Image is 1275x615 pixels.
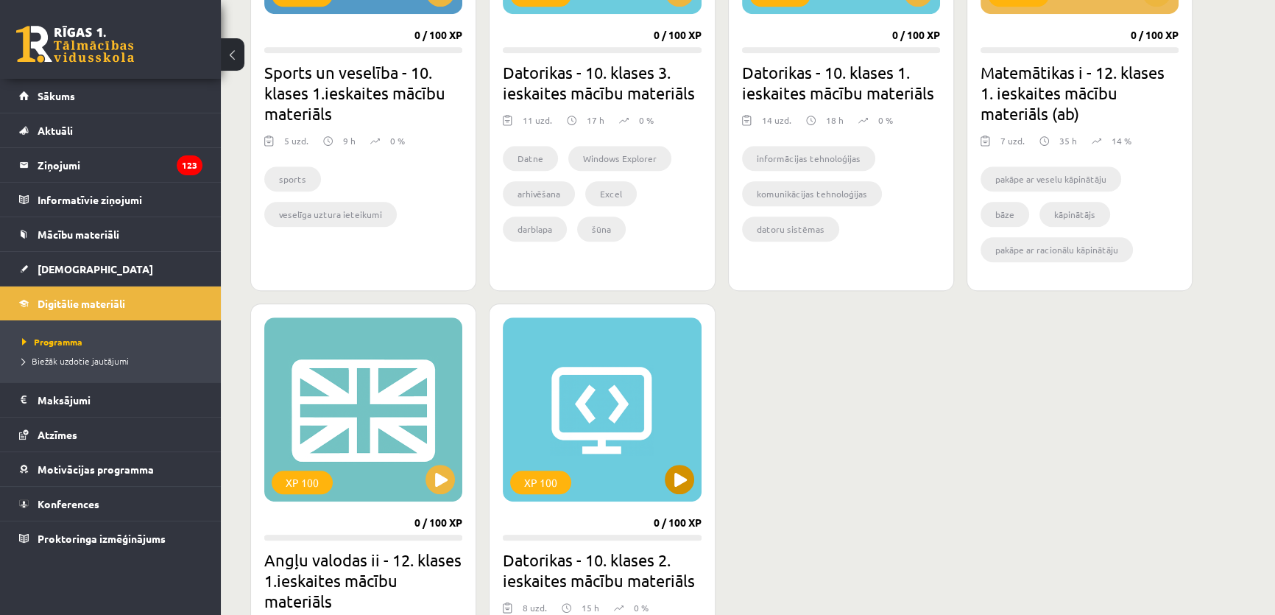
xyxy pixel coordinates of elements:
[981,62,1179,124] h2: Matemātikas i - 12. klases 1. ieskaites mācību materiāls (ab)
[510,471,571,494] div: XP 100
[38,297,125,310] span: Digitālie materiāli
[503,549,701,591] h2: Datorikas - 10. klases 2. ieskaites mācību materiāls
[568,146,671,171] li: Windows Explorer
[22,355,129,367] span: Biežāk uzdotie jautājumi
[981,202,1029,227] li: bāze
[38,148,202,182] legend: Ziņojumi
[264,202,397,227] li: veselīga uztura ieteikumi
[19,487,202,521] a: Konferences
[523,113,552,136] div: 11 uzd.
[38,463,154,476] span: Motivācijas programma
[343,134,356,147] p: 9 h
[38,124,73,137] span: Aktuāli
[264,166,321,191] li: sports
[503,217,567,242] li: darblapa
[38,428,77,441] span: Atzīmes
[390,134,405,147] p: 0 %
[19,383,202,417] a: Maksājumi
[587,113,604,127] p: 17 h
[19,418,202,451] a: Atzīmes
[38,89,75,102] span: Sākums
[878,113,893,127] p: 0 %
[634,601,649,614] p: 0 %
[38,183,202,217] legend: Informatīvie ziņojumi
[264,549,462,611] h2: Angļu valodas ii - 12. klases 1.ieskaites mācību materiāls
[19,183,202,217] a: Informatīvie ziņojumi
[582,601,599,614] p: 15 h
[19,252,202,286] a: [DEMOGRAPHIC_DATA]
[981,166,1121,191] li: pakāpe ar veselu kāpinātāju
[503,181,575,206] li: arhivēšana
[19,113,202,147] a: Aktuāli
[577,217,626,242] li: šūna
[742,217,839,242] li: datoru sistēmas
[762,113,791,136] div: 14 uzd.
[19,79,202,113] a: Sākums
[585,181,637,206] li: Excel
[19,452,202,486] a: Motivācijas programma
[19,148,202,182] a: Ziņojumi123
[1000,134,1025,156] div: 7 uzd.
[19,217,202,251] a: Mācību materiāli
[19,287,202,320] a: Digitālie materiāli
[284,134,308,156] div: 5 uzd.
[742,62,940,103] h2: Datorikas - 10. klases 1. ieskaites mācību materiāls
[177,155,202,175] i: 123
[38,497,99,510] span: Konferences
[1112,134,1131,147] p: 14 %
[503,62,701,103] h2: Datorikas - 10. klases 3. ieskaites mācību materiāls
[19,521,202,555] a: Proktoringa izmēģinājums
[22,336,82,348] span: Programma
[38,532,166,545] span: Proktoringa izmēģinājums
[981,237,1133,262] li: pakāpe ar racionālu kāpinātāju
[22,354,206,368] a: Biežāk uzdotie jautājumi
[826,113,844,127] p: 18 h
[1059,134,1077,147] p: 35 h
[264,62,462,124] h2: Sports un veselība - 10. klases 1.ieskaites mācību materiāls
[639,113,654,127] p: 0 %
[16,26,134,63] a: Rīgas 1. Tālmācības vidusskola
[503,146,558,171] li: Datne
[38,383,202,417] legend: Maksājumi
[22,335,206,348] a: Programma
[1039,202,1110,227] li: kāpinātājs
[38,262,153,275] span: [DEMOGRAPHIC_DATA]
[272,471,333,494] div: XP 100
[742,181,882,206] li: komunikācijas tehnoloģijas
[742,146,875,171] li: informācijas tehnoloģijas
[38,228,119,241] span: Mācību materiāli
